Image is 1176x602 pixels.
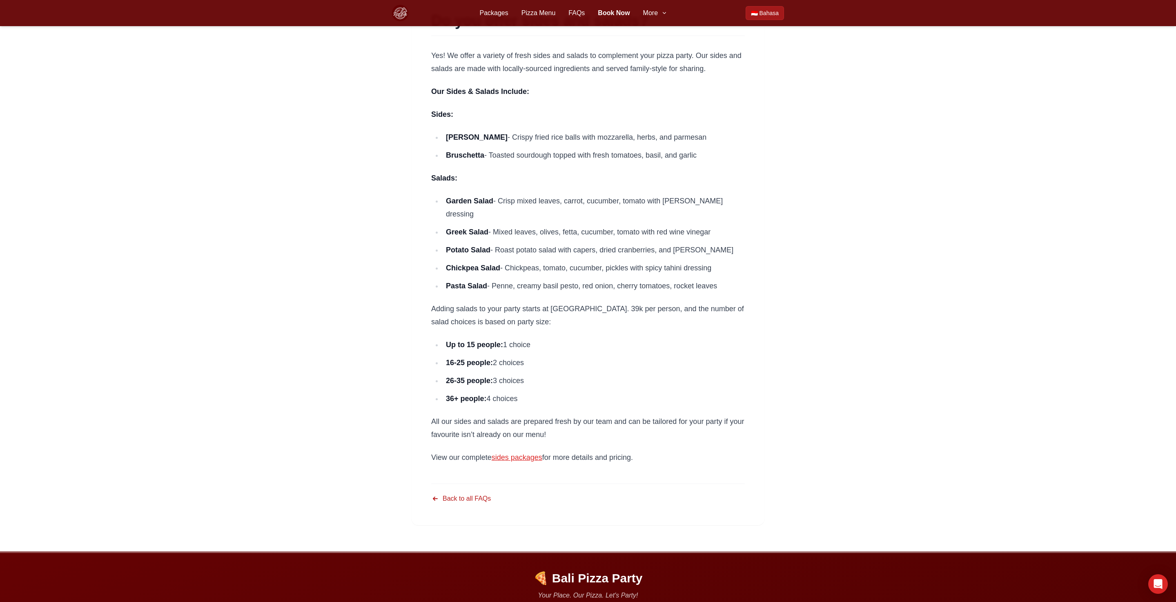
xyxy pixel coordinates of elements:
strong: [PERSON_NAME] [446,133,508,141]
img: Bali Pizza Party Logo [392,5,408,21]
li: 4 choices [443,392,745,405]
p: Yes! We offer a variety of fresh sides and salads to complement your pizza party. Our sides and s... [431,49,745,75]
a: Pizza Menu [521,8,556,18]
li: 3 choices [443,374,745,387]
strong: 36+ people: [446,395,487,403]
strong: 16-25 people: [446,359,493,367]
li: - Mixed leaves, olives, fetta, cucumber, tomato with red wine vinegar [443,225,745,239]
li: 1 choice [443,338,745,351]
a: FAQs [568,8,585,18]
span: More [643,8,658,18]
a: Back to all FAQs [431,494,491,504]
a: Book Now [598,8,630,18]
li: - Crisp mixed leaves, carrot, cucumber, tomato with [PERSON_NAME] dressing [443,194,745,221]
a: sides packages [492,453,542,462]
strong: Sides: [431,110,453,118]
strong: Garden Salad [446,197,493,205]
p: 🍕 Bali Pizza Party [392,571,784,586]
strong: Up to 15 people: [446,341,503,349]
strong: Potato Salad [446,246,490,254]
strong: Bruschetta [446,151,484,159]
p: Your Place. Our Pizza. Let's Party! [392,591,784,600]
span: Bahasa [759,9,779,17]
strong: Chickpea Salad [446,264,500,272]
a: Packages [479,8,508,18]
p: Adding salads to your party starts at [GEOGRAPHIC_DATA]. 39k per person, and the number of salad ... [431,302,745,328]
li: - Toasted sourdough topped with fresh tomatoes, basil, and garlic [443,149,745,162]
button: More [643,8,668,18]
li: - Crispy fried rice balls with mozzarella, herbs, and parmesan [443,131,745,144]
p: All our sides and salads are prepared fresh by our team and can be tailored for your party if you... [431,415,745,441]
li: - Penne, creamy basil pesto, red onion, cherry tomatoes, rocket leaves [443,279,745,292]
strong: Pasta Salad [446,282,487,290]
li: - Roast potato salad with capers, dried cranberries, and [PERSON_NAME] [443,243,745,256]
strong: Our Sides & Salads Include: [431,87,529,96]
p: View our complete for more details and pricing. [431,451,745,464]
strong: 26-35 people: [446,377,493,385]
a: Beralih ke Bahasa Indonesia [746,6,784,20]
div: Open Intercom Messenger [1148,574,1168,594]
li: 2 choices [443,356,745,369]
li: - Chickpeas, tomato, cucumber, pickles with spicy tahini dressing [443,261,745,274]
strong: Salads: [431,174,457,182]
strong: Greek Salad [446,228,488,236]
